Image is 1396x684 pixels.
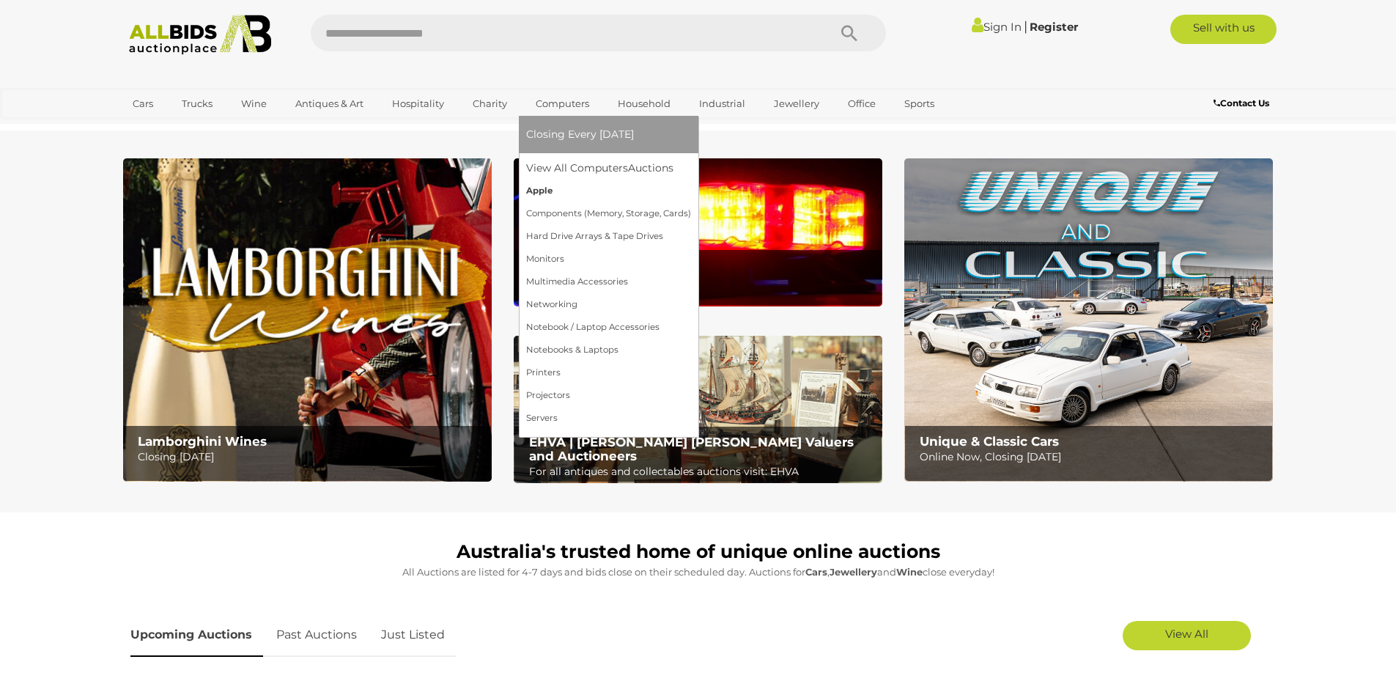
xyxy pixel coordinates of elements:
a: Household [608,92,680,116]
button: Search [813,15,886,51]
b: Contact Us [1214,98,1269,109]
a: Sign In [972,20,1022,34]
a: Hospitality [383,92,454,116]
a: Unique & Classic Cars Unique & Classic Cars Online Now, Closing [DATE] [904,158,1273,482]
strong: Cars [805,566,827,578]
a: Police Recovered Goods Police Recovered Goods Closing [DATE] [514,158,882,306]
span: | [1024,18,1027,34]
b: EHVA | [PERSON_NAME] [PERSON_NAME] Valuers and Auctioneers [529,435,854,463]
img: EHVA | Evans Hastings Valuers and Auctioneers [514,336,882,484]
img: Allbids.com.au [121,15,280,55]
span: View All [1165,627,1208,641]
a: Office [838,92,885,116]
a: Lamborghini Wines Lamborghini Wines Closing [DATE] [123,158,492,482]
strong: Wine [896,566,923,578]
a: Computers [526,92,599,116]
strong: Jewellery [830,566,877,578]
a: Charity [463,92,517,116]
h1: Australia's trusted home of unique online auctions [130,542,1266,562]
b: Unique & Classic Cars [920,434,1059,449]
p: All Auctions are listed for 4-7 days and bids close on their scheduled day. Auctions for , and cl... [130,564,1266,581]
a: Upcoming Auctions [130,614,263,657]
a: Jewellery [764,92,829,116]
a: View All [1123,621,1251,650]
a: Industrial [690,92,755,116]
a: Cars [123,92,163,116]
a: Sell with us [1170,15,1277,44]
a: Just Listed [370,614,456,657]
p: For all antiques and collectables auctions visit: EHVA [529,463,874,481]
p: Closing [DATE] [138,448,483,466]
img: Police Recovered Goods [514,158,882,306]
a: [GEOGRAPHIC_DATA] [123,116,246,140]
img: Lamborghini Wines [123,158,492,482]
b: Lamborghini Wines [138,434,267,449]
a: Register [1030,20,1078,34]
img: Unique & Classic Cars [904,158,1273,482]
p: Online Now, Closing [DATE] [920,448,1265,466]
p: Closing [DATE] [529,273,874,291]
a: Past Auctions [265,614,368,657]
a: Contact Us [1214,95,1273,111]
a: Trucks [172,92,222,116]
a: Antiques & Art [286,92,373,116]
a: Wine [232,92,276,116]
a: EHVA | Evans Hastings Valuers and Auctioneers EHVA | [PERSON_NAME] [PERSON_NAME] Valuers and Auct... [514,336,882,484]
a: Sports [895,92,944,116]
